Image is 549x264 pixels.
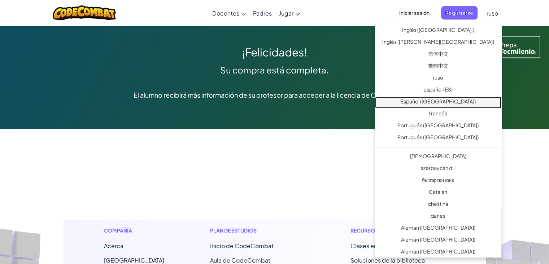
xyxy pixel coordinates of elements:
font: danés [431,212,445,219]
button: Registrarse [441,6,478,20]
font: 简体中文 [428,50,448,57]
font: Plan de estudios [210,227,257,234]
a: Soluciones de la biblioteca [350,256,425,264]
a: español (ES) [375,85,501,97]
font: Inglés ([GEOGRAPHIC_DATA].) [402,26,474,33]
font: Recursos [350,227,378,234]
a: български език [375,175,501,187]
a: Inglés ([PERSON_NAME][GEOGRAPHIC_DATA]) [375,37,501,49]
a: Catalán [375,187,501,199]
font: español (ES) [423,86,453,93]
a: Padres [249,3,275,23]
font: [DEMOGRAPHIC_DATA] [410,153,466,159]
font: Alemán ([GEOGRAPHIC_DATA]) [401,248,475,255]
a: Alemán ([GEOGRAPHIC_DATA]) [375,247,501,259]
font: ruso [487,9,498,17]
a: Portugués ([GEOGRAPHIC_DATA]) [375,120,501,132]
a: Español ([GEOGRAPHIC_DATA]) [375,97,501,108]
font: 繁體中文 [428,62,448,69]
font: Inglés ([PERSON_NAME][GEOGRAPHIC_DATA]) [382,38,494,45]
a: [GEOGRAPHIC_DATA] [104,256,164,264]
a: Clases en línea en vivo [350,242,411,250]
font: Iniciar sesión [399,9,430,16]
font: Portugués ([GEOGRAPHIC_DATA]) [397,122,479,128]
a: Alemán ([GEOGRAPHIC_DATA]) [375,235,501,247]
font: El alumno recibirá más información de su profesor para acceder a la licencia de CodeCombat. [134,91,416,99]
font: francés [429,110,447,116]
font: Portugués ([GEOGRAPHIC_DATA]) [397,134,479,140]
a: cheština [375,199,501,211]
font: cheština [428,200,448,207]
a: [DEMOGRAPHIC_DATA] [375,151,501,163]
a: 简体中文 [375,49,501,61]
a: Inglés ([GEOGRAPHIC_DATA].) [375,25,501,37]
button: Iniciar sesión [395,6,434,20]
font: azərbaycan dili [421,165,456,171]
a: francés [375,108,501,120]
font: Padres [253,9,272,17]
a: Portugués ([GEOGRAPHIC_DATA]) [375,132,501,144]
font: Catalán [429,188,447,195]
a: 繁體中文 [375,61,501,73]
a: Jugar [275,3,304,23]
font: Registrarse [445,9,473,16]
a: Alemán ([GEOGRAPHIC_DATA]) [375,223,501,235]
font: Español ([GEOGRAPHIC_DATA]) [400,98,476,105]
a: azərbaycan dili [375,163,501,175]
font: Compañía [104,227,132,234]
img: Logotipo de CodeCombat [53,5,116,20]
a: danés [375,211,501,223]
font: Su compra está completa. [220,64,329,75]
a: Docentes [209,3,249,23]
font: Docentes [212,9,239,17]
font: Jugar [279,9,293,17]
a: ruso [483,3,502,23]
font: ruso [433,74,443,81]
a: Acerca [104,242,123,250]
a: Aula de CodeCombat [210,256,270,264]
font: ¡Felicidades! [242,45,307,59]
font: Alemán ([GEOGRAPHIC_DATA]) [401,236,475,243]
img: Logotipo de Tecmilenio [481,36,540,58]
font: български език [422,176,454,183]
font: Inicio de CodeCombat [210,242,274,250]
a: ruso [375,73,501,85]
font: Alemán ([GEOGRAPHIC_DATA]) [401,224,475,231]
